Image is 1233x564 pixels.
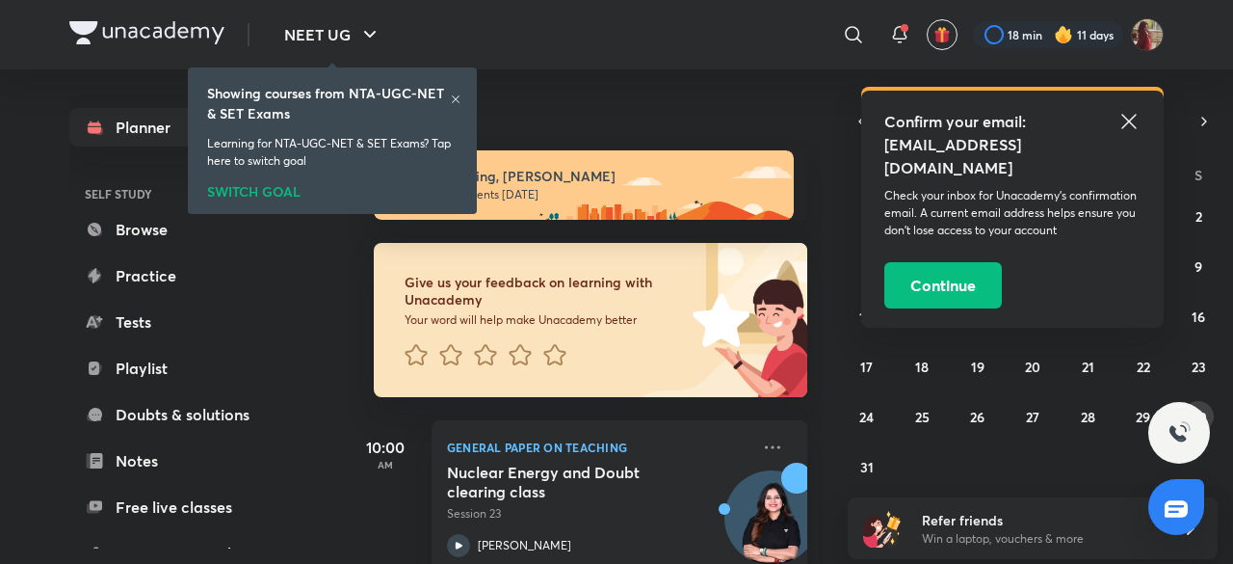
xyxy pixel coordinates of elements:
[1167,421,1191,444] img: ttu
[69,21,224,49] a: Company Logo
[627,243,807,397] img: feedback_image
[970,408,984,426] abbr: August 26, 2025
[405,187,776,202] p: You have 3 events [DATE]
[447,463,687,501] h5: Nuclear Energy and Doubt clearing class
[69,210,293,249] a: Browse
[906,351,937,382] button: August 18, 2025
[1183,251,1214,282] button: August 9, 2025
[1194,166,1202,184] abbr: Saturday
[1025,358,1040,376] abbr: August 20, 2025
[1136,408,1150,426] abbr: August 29, 2025
[962,351,993,382] button: August 19, 2025
[374,108,826,131] h4: [DATE]
[852,301,882,332] button: August 10, 2025
[859,408,874,426] abbr: August 24, 2025
[1183,351,1214,382] button: August 23, 2025
[906,401,937,432] button: August 25, 2025
[915,358,929,376] abbr: August 18, 2025
[1192,358,1206,376] abbr: August 23, 2025
[405,168,776,185] h6: Good morning, [PERSON_NAME]
[69,395,293,434] a: Doubts & solutions
[1183,401,1214,432] button: August 30, 2025
[922,530,1159,548] p: Win a laptop, vouchers & more
[884,110,1141,133] h5: Confirm your email:
[852,351,882,382] button: August 17, 2025
[273,15,393,54] button: NEET UG
[852,401,882,432] button: August 24, 2025
[1026,408,1039,426] abbr: August 27, 2025
[1183,201,1214,231] button: August 2, 2025
[1137,358,1150,376] abbr: August 22, 2025
[933,26,951,43] img: avatar
[1128,401,1159,432] button: August 29, 2025
[1183,301,1214,332] button: August 16, 2025
[447,436,749,459] p: General Paper on Teaching
[1192,308,1205,326] abbr: August 16, 2025
[69,349,293,388] a: Playlist
[860,458,874,476] abbr: August 31, 2025
[69,177,293,210] h6: SELF STUDY
[1072,401,1103,432] button: August 28, 2025
[1195,207,1202,226] abbr: August 2, 2025
[347,459,424,470] p: AM
[1131,18,1164,51] img: Srishti Sharma
[852,251,882,282] button: August 3, 2025
[207,135,458,170] p: Learning for NTA-UGC-NET & SET Exams? Tap here to switch goal
[884,133,1141,179] h5: [EMAIL_ADDRESS][DOMAIN_NAME]
[69,488,293,526] a: Free live classes
[915,408,930,426] abbr: August 25, 2025
[1128,351,1159,382] button: August 22, 2025
[859,308,874,326] abbr: August 10, 2025
[1072,351,1103,382] button: August 21, 2025
[447,505,749,523] p: Session 23
[1081,408,1095,426] abbr: August 28, 2025
[971,358,984,376] abbr: August 19, 2025
[863,509,902,548] img: referral
[1194,257,1202,276] abbr: August 9, 2025
[927,19,958,50] button: avatar
[1017,401,1048,432] button: August 27, 2025
[69,21,224,44] img: Company Logo
[207,83,450,123] h6: Showing courses from NTA-UGC-NET & SET Exams
[1054,25,1073,44] img: streak
[207,177,458,199] div: SWITCH GOAL
[478,537,571,554] p: [PERSON_NAME]
[69,256,293,295] a: Practice
[1082,358,1094,376] abbr: August 21, 2025
[69,108,293,147] a: Planner
[1017,351,1048,382] button: August 20, 2025
[962,401,993,432] button: August 26, 2025
[1191,408,1207,426] abbr: August 30, 2025
[922,510,1159,530] h6: Refer friends
[405,312,686,328] p: Your word will help make Unacademy better
[374,150,794,220] img: morning
[69,442,293,480] a: Notes
[852,451,882,482] button: August 31, 2025
[860,358,873,376] abbr: August 17, 2025
[405,274,686,309] h6: Give us your feedback on learning with Unacademy
[884,187,1141,239] p: Check your inbox for Unacademy’s confirmation email. A current email address helps ensure you don...
[347,436,424,459] h5: 10:00
[69,303,293,341] a: Tests
[884,262,1002,309] button: Continue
